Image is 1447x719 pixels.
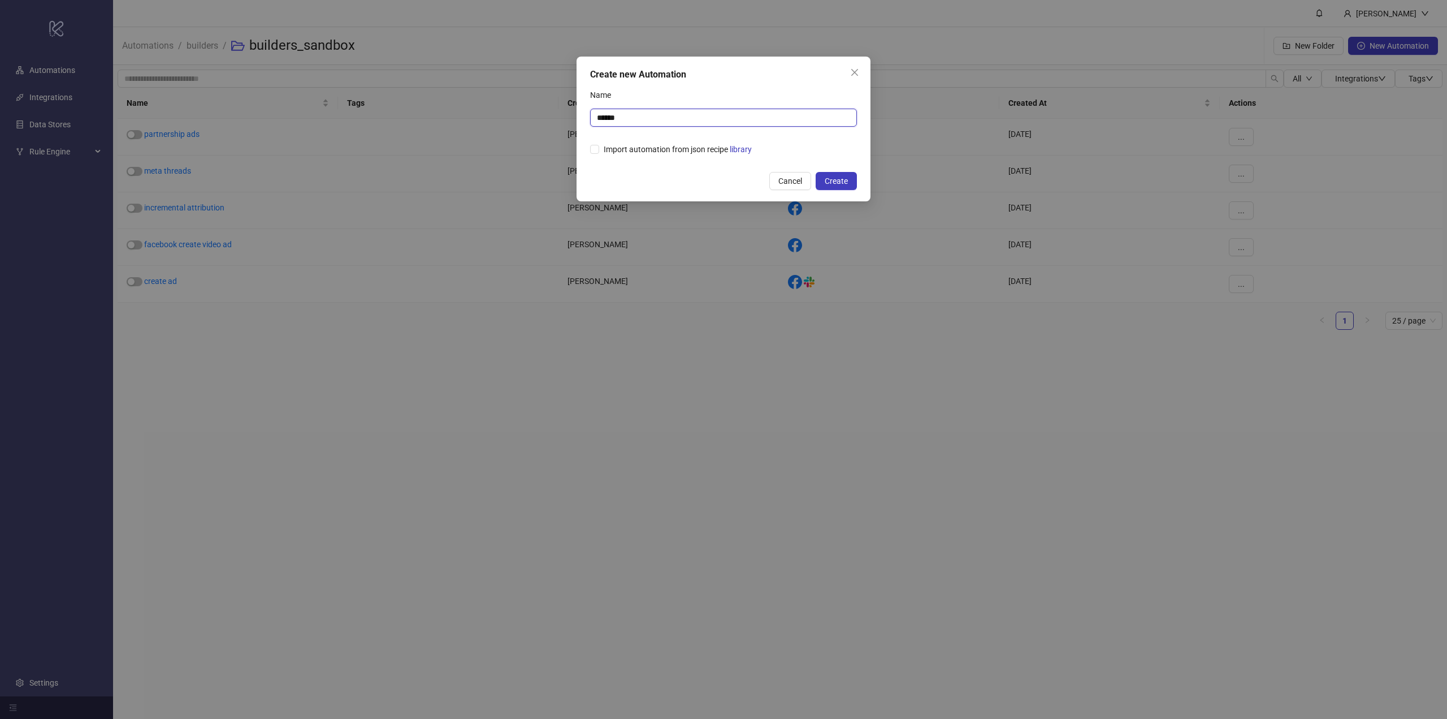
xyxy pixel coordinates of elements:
span: Import automation from json recipe [599,143,756,156]
button: Close [846,63,864,81]
button: Cancel [769,172,811,190]
label: Name [590,86,618,104]
div: Create new Automation [590,68,857,81]
span: Cancel [778,176,802,186]
a: library [730,145,752,154]
input: Name [590,109,857,127]
span: Create [825,176,848,186]
span: close [850,68,859,77]
button: Create [816,172,857,190]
